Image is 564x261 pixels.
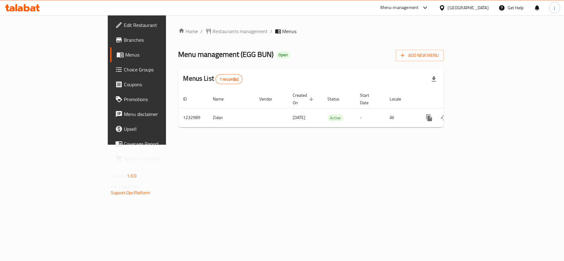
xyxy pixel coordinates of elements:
[396,50,444,61] button: Add New Menu
[328,95,348,103] span: Status
[355,108,385,127] td: -
[293,92,315,106] span: Created On
[270,28,273,35] li: /
[554,4,555,11] span: j
[110,77,202,92] a: Coupons
[124,125,197,133] span: Upsell
[216,76,242,82] span: 1 record(s)
[183,74,243,84] h2: Menus List
[127,172,137,180] span: 1.0.0
[385,108,417,127] td: All
[422,110,437,125] button: more
[260,95,281,103] span: Vendor
[110,62,202,77] a: Choice Groups
[124,110,197,118] span: Menu disclaimer
[328,114,343,122] div: Active
[183,95,195,103] span: ID
[110,107,202,122] a: Menu disclaimer
[110,32,202,47] a: Branches
[111,189,150,197] a: Support.OpsPlatform
[178,47,274,61] span: Menu management ( EGG BUN )
[360,92,378,106] span: Start Date
[276,51,291,59] div: Open
[124,66,197,73] span: Choice Groups
[110,122,202,136] a: Upsell
[390,95,409,103] span: Locale
[110,151,202,166] a: Grocery Checklist
[282,28,297,35] span: Menus
[124,81,197,88] span: Coupons
[124,155,197,162] span: Grocery Checklist
[110,136,202,151] a: Coverage Report
[125,51,197,58] span: Menus
[437,110,452,125] button: Change Status
[110,92,202,107] a: Promotions
[426,72,441,87] div: Export file
[381,4,419,11] div: Menu-management
[276,52,291,58] span: Open
[178,28,444,35] nav: breadcrumb
[110,18,202,32] a: Edit Restaurant
[213,28,268,35] span: Restaurants management
[213,95,232,103] span: Name
[110,47,202,62] a: Menus
[124,96,197,103] span: Promotions
[216,74,243,84] div: Total records count
[448,4,489,11] div: [GEOGRAPHIC_DATA]
[417,90,486,109] th: Actions
[124,36,197,44] span: Branches
[328,114,343,122] span: Active
[208,108,255,127] td: Zidan
[178,90,486,127] table: enhanced table
[205,28,268,35] a: Restaurants management
[124,140,197,148] span: Coverage Report
[401,52,439,59] span: Add New Menu
[111,172,126,180] span: Version:
[124,21,197,29] span: Edit Restaurant
[293,113,306,122] span: [DATE]
[111,182,139,190] span: Get support on:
